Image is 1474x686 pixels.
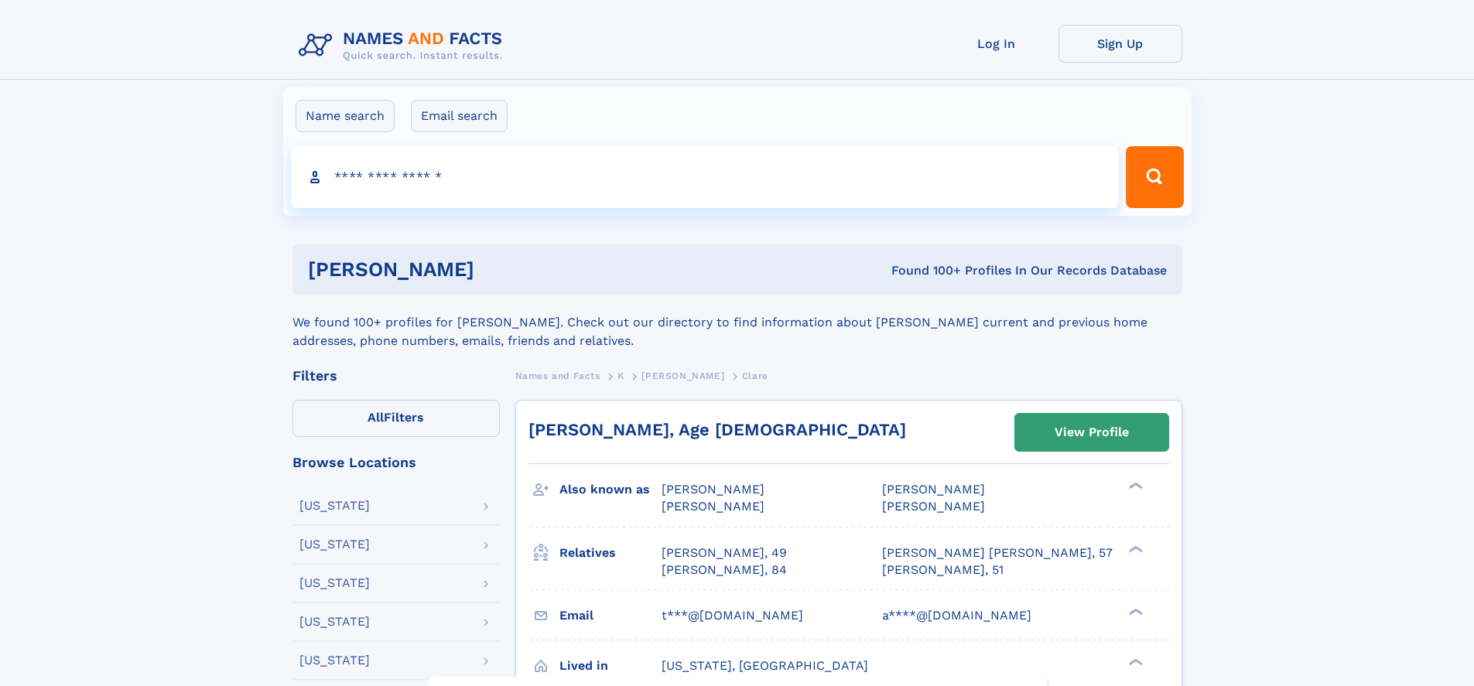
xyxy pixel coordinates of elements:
h3: Lived in [559,653,662,679]
button: Search Button [1126,146,1183,208]
h3: Relatives [559,540,662,566]
div: [US_STATE] [299,616,370,628]
span: [US_STATE], [GEOGRAPHIC_DATA] [662,658,868,673]
a: View Profile [1015,414,1168,451]
a: Names and Facts [515,366,600,385]
a: [PERSON_NAME], 51 [882,561,1004,578]
h3: Email [559,602,662,629]
a: Log In [935,25,1058,63]
div: ❯ [1125,481,1144,491]
span: [PERSON_NAME] [662,482,764,497]
div: [US_STATE] [299,500,370,512]
div: View Profile [1055,415,1129,450]
a: [PERSON_NAME], Age [DEMOGRAPHIC_DATA] [528,420,906,439]
a: [PERSON_NAME] [PERSON_NAME], 57 [882,544,1113,561]
span: [PERSON_NAME] [662,499,764,514]
span: [PERSON_NAME] [882,499,985,514]
div: [US_STATE] [299,654,370,667]
div: ❯ [1125,606,1144,616]
img: Logo Names and Facts [292,25,515,67]
div: [US_STATE] [299,577,370,589]
span: Clare [742,370,768,381]
span: [PERSON_NAME] [641,370,724,381]
div: Found 100+ Profiles In Our Records Database [682,262,1167,279]
label: Filters [292,400,500,437]
h1: [PERSON_NAME] [308,260,683,279]
div: ❯ [1125,544,1144,554]
span: All [368,410,384,425]
h3: Also known as [559,476,662,503]
div: We found 100+ profiles for [PERSON_NAME]. Check out our directory to find information about [PERS... [292,295,1182,350]
a: [PERSON_NAME], 49 [662,544,787,561]
span: K [617,370,624,381]
label: Name search [296,100,395,132]
a: [PERSON_NAME], 84 [662,561,787,578]
label: Email search [411,100,508,132]
span: t***@[DOMAIN_NAME] [662,608,803,623]
a: [PERSON_NAME] [641,366,724,385]
div: [US_STATE] [299,538,370,551]
div: Filters [292,369,500,383]
a: Sign Up [1058,25,1182,63]
input: search input [291,146,1120,208]
a: K [617,366,624,385]
div: Browse Locations [292,456,500,469]
span: [PERSON_NAME] [882,482,985,497]
div: ❯ [1125,657,1144,667]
